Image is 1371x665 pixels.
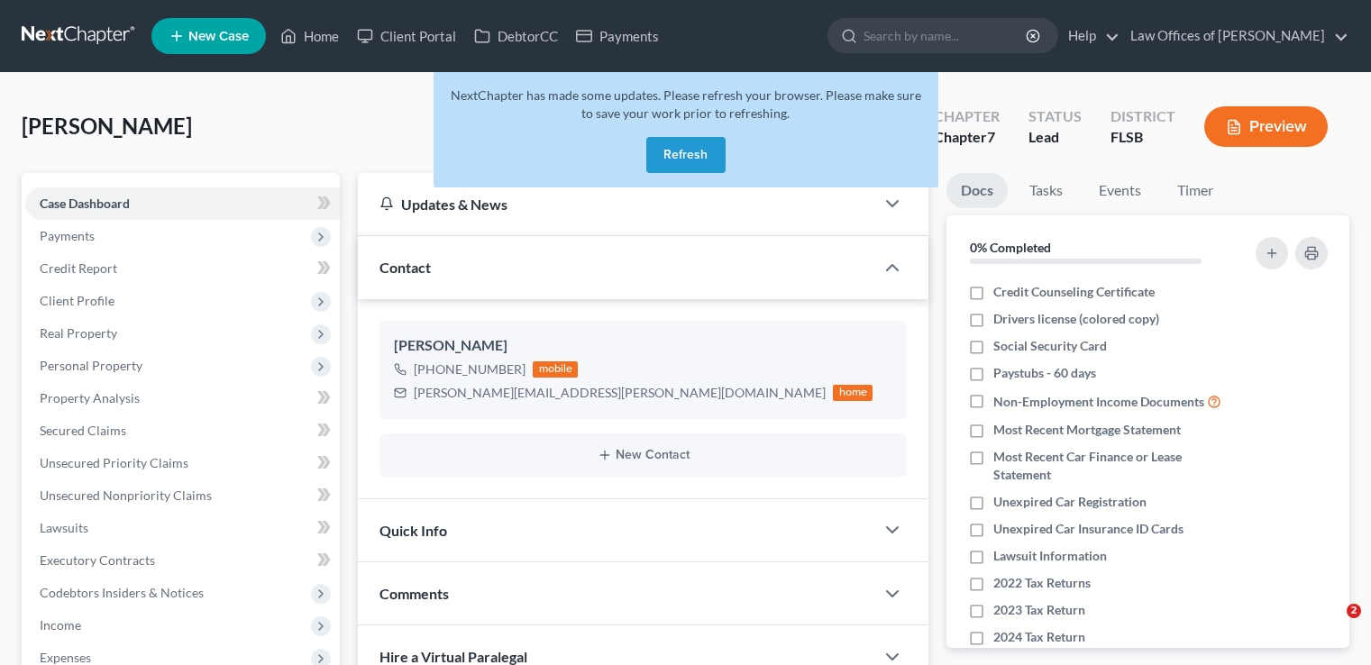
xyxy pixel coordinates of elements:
[40,196,130,211] span: Case Dashboard
[970,240,1051,255] strong: 0% Completed
[379,195,853,214] div: Updates & News
[414,384,826,402] div: [PERSON_NAME][EMAIL_ADDRESS][PERSON_NAME][DOMAIN_NAME]
[993,283,1155,301] span: Credit Counseling Certificate
[40,390,140,405] span: Property Analysis
[379,585,449,602] span: Comments
[1084,173,1156,208] a: Events
[40,650,91,665] span: Expenses
[1028,127,1082,148] div: Lead
[40,423,126,438] span: Secured Claims
[533,361,578,378] div: mobile
[864,19,1028,52] input: Search by name...
[1111,127,1175,148] div: FLSB
[1121,20,1348,52] a: Law Offices of [PERSON_NAME]
[379,648,527,665] span: Hire a Virtual Paralegal
[25,447,340,479] a: Unsecured Priority Claims
[1163,173,1228,208] a: Timer
[993,448,1233,484] span: Most Recent Car Finance or Lease Statement
[934,106,1000,127] div: Chapter
[271,20,348,52] a: Home
[25,187,340,220] a: Case Dashboard
[993,310,1159,328] span: Drivers license (colored copy)
[40,520,88,535] span: Lawsuits
[934,127,1000,148] div: Chapter
[646,137,726,173] button: Refresh
[40,585,204,600] span: Codebtors Insiders & Notices
[394,448,892,462] button: New Contact
[188,30,249,43] span: New Case
[40,617,81,633] span: Income
[40,260,117,276] span: Credit Report
[394,335,892,357] div: [PERSON_NAME]
[993,364,1096,382] span: Paystubs - 60 days
[379,522,447,539] span: Quick Info
[993,493,1147,511] span: Unexpired Car Registration
[40,325,117,341] span: Real Property
[993,520,1184,538] span: Unexpired Car Insurance ID Cards
[993,421,1181,439] span: Most Recent Mortgage Statement
[1028,106,1082,127] div: Status
[414,360,526,378] div: [PHONE_NUMBER]
[22,113,192,139] span: [PERSON_NAME]
[40,455,188,470] span: Unsecured Priority Claims
[993,574,1091,592] span: 2022 Tax Returns
[25,414,340,447] a: Secured Claims
[25,479,340,512] a: Unsecured Nonpriority Claims
[348,20,465,52] a: Client Portal
[993,337,1107,355] span: Social Security Card
[833,385,873,401] div: home
[1015,173,1077,208] a: Tasks
[987,128,995,145] span: 7
[993,628,1085,646] span: 2024 Tax Return
[25,252,340,285] a: Credit Report
[40,293,114,308] span: Client Profile
[25,382,340,414] a: Property Analysis
[946,173,1008,208] a: Docs
[993,547,1107,565] span: Lawsuit Information
[25,512,340,544] a: Lawsuits
[25,544,340,577] a: Executory Contracts
[379,259,431,276] span: Contact
[993,393,1204,411] span: Non-Employment Income Documents
[40,358,142,373] span: Personal Property
[1059,20,1120,52] a: Help
[1347,604,1361,618] span: 2
[1111,106,1175,127] div: District
[40,228,95,243] span: Payments
[1310,604,1353,647] iframe: Intercom live chat
[451,87,921,121] span: NextChapter has made some updates. Please refresh your browser. Please make sure to save your wor...
[567,20,668,52] a: Payments
[1204,106,1328,147] button: Preview
[40,552,155,568] span: Executory Contracts
[40,487,212,503] span: Unsecured Nonpriority Claims
[465,20,567,52] a: DebtorCC
[993,601,1085,619] span: 2023 Tax Return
